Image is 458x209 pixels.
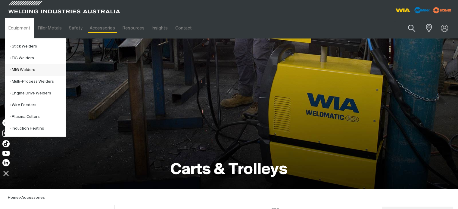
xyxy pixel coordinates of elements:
[8,196,19,200] a: Home
[5,18,341,38] nav: Main
[5,38,66,137] ul: Equipment Submenu
[21,196,45,200] a: Accessories
[10,123,66,134] a: Induction Heating
[19,196,21,200] span: >
[2,159,10,166] img: LinkedIn
[431,6,453,15] img: miller
[119,18,148,38] a: Resources
[10,111,66,123] a: Plasma Cutters
[10,99,66,111] a: Wire Feeders
[5,18,34,38] a: Equipment
[10,52,66,64] a: TIG Welders
[10,88,66,99] a: Engine Drive Welders
[86,18,119,38] a: Accessories
[10,76,66,88] a: Multi-Process Welders
[394,21,422,35] input: Product name or item number...
[2,151,10,156] img: YouTube
[65,18,86,38] a: Safety
[10,64,66,76] a: MIG Welders
[170,160,288,180] h1: Carts & Trolleys
[34,18,65,38] a: Filler Metals
[2,130,10,137] img: Instagram
[171,18,195,38] a: Contact
[401,21,422,35] button: Search products
[2,140,10,147] img: TikTok
[148,18,171,38] a: Insights
[1,168,11,178] img: hide socials
[2,119,10,126] img: Facebook
[10,41,66,52] a: Stick Welders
